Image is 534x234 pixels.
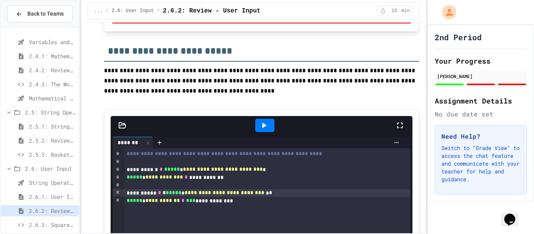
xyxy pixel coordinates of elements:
span: 2.4.2: Review - Mathematical Operators [29,66,76,74]
span: ... [94,8,103,14]
p: Switch to "Grade View" to access the chat feature and communicate with your teacher for help and ... [441,144,520,183]
span: 2.5.2: Review - String Operators [29,136,76,145]
span: Back to Teams [27,10,64,18]
h1: 2nd Period [435,32,482,43]
span: 2.6.2: Review - User Input [163,6,261,16]
div: No due date set [435,109,527,119]
span: 2.6: User Input [25,164,76,173]
span: Mathematical Operators - Quiz [29,94,76,102]
span: 2.6.3: Squares and Circles [29,221,76,229]
span: / [157,8,160,14]
iframe: chat widget [501,203,526,226]
h2: Assignment Details [435,95,527,106]
span: min [401,8,410,14]
span: String Operators - Quiz [29,179,76,187]
span: 2.6.2: Review - User Input [29,207,76,215]
button: Back to Teams [7,5,73,22]
span: 2.4.3: The World's Worst [PERSON_NAME] Market [29,80,76,88]
span: 2.5.3: Basketballs and Footballs [29,150,76,159]
h3: Need Help? [441,132,520,141]
span: Variables and Data types - Quiz [29,38,76,46]
span: / [106,8,108,14]
span: 2.6.1: User Input [29,193,76,201]
span: 15 [388,8,401,14]
span: 2.6: User Input [112,8,154,14]
div: [PERSON_NAME] [437,73,525,80]
span: 2.5.1: String Operators [29,122,76,130]
div: My Account [434,3,458,21]
h2: Your Progress [435,55,527,66]
span: 2.5: String Operators [25,108,76,116]
span: 2.4.1: Mathematical Operators [29,52,76,60]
